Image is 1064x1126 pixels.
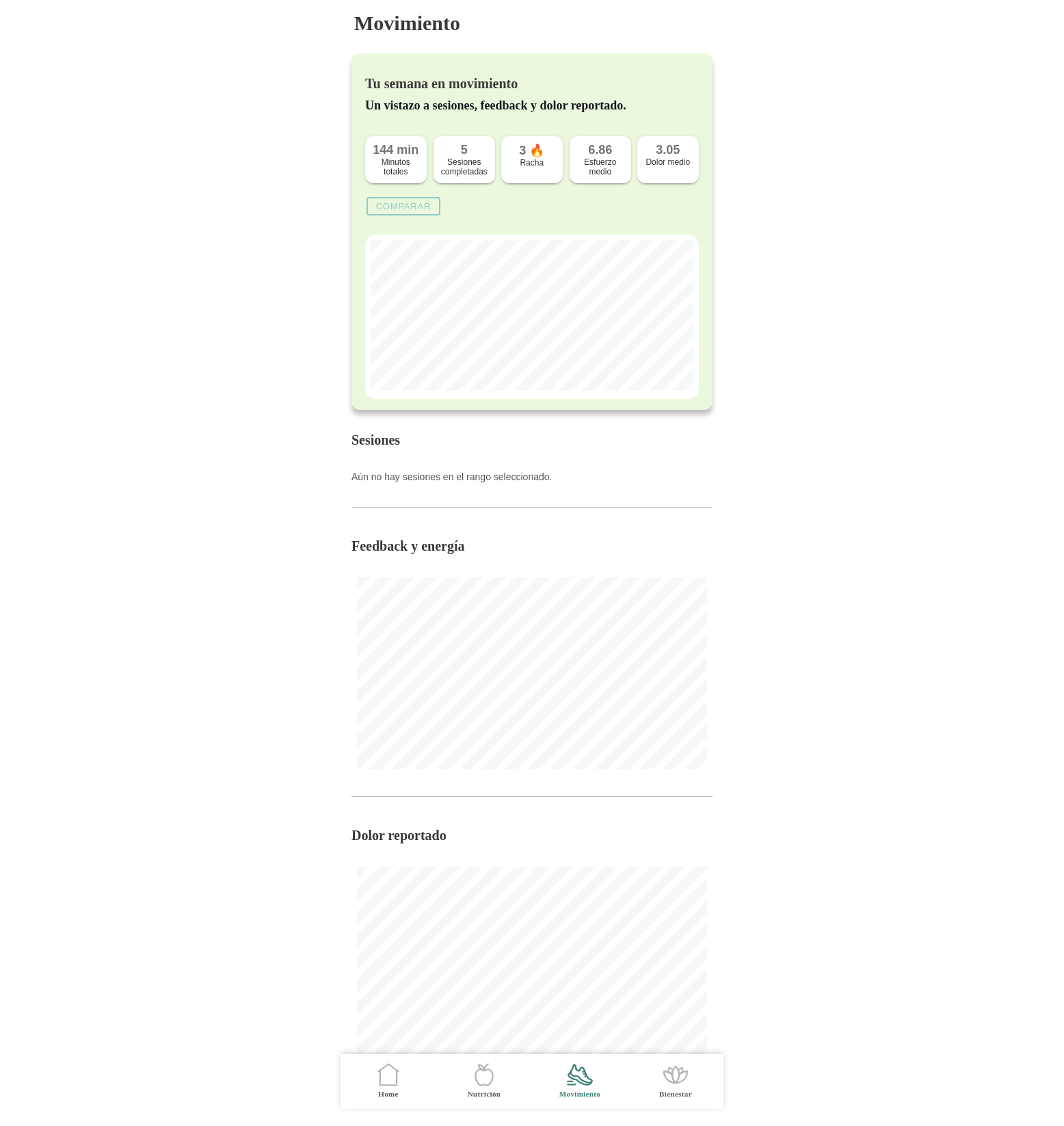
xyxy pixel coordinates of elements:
[354,11,460,36] h3: Movimiento
[365,76,518,91] b: Tu semana en movimiento
[508,158,556,168] div: Racha
[367,197,440,215] ion-button: Comparar
[576,157,624,176] div: Esfuerzo medio
[440,157,488,176] div: Sesiones completadas
[468,1089,501,1099] ion-label: Nutrición
[659,1089,692,1099] ion-label: Bienestar
[440,143,488,157] div: 5
[372,157,420,176] div: Minutos totales
[576,143,624,157] div: 6.86
[559,1089,600,1099] ion-label: Movimiento
[644,157,692,167] div: Dolor medio
[351,538,465,553] b: Feedback y energía
[351,432,400,447] b: Sesiones
[508,143,556,158] div: 3 🔥
[378,1089,399,1099] ion-label: Home
[365,99,699,113] p: Un vistazo a sesiones, feedback y dolor reportado.
[644,143,692,157] div: 3.05
[351,828,447,843] b: Dolor reportado
[351,471,713,482] div: Aún no hay sesiones en el rango seleccionado.
[372,143,420,157] div: 144 min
